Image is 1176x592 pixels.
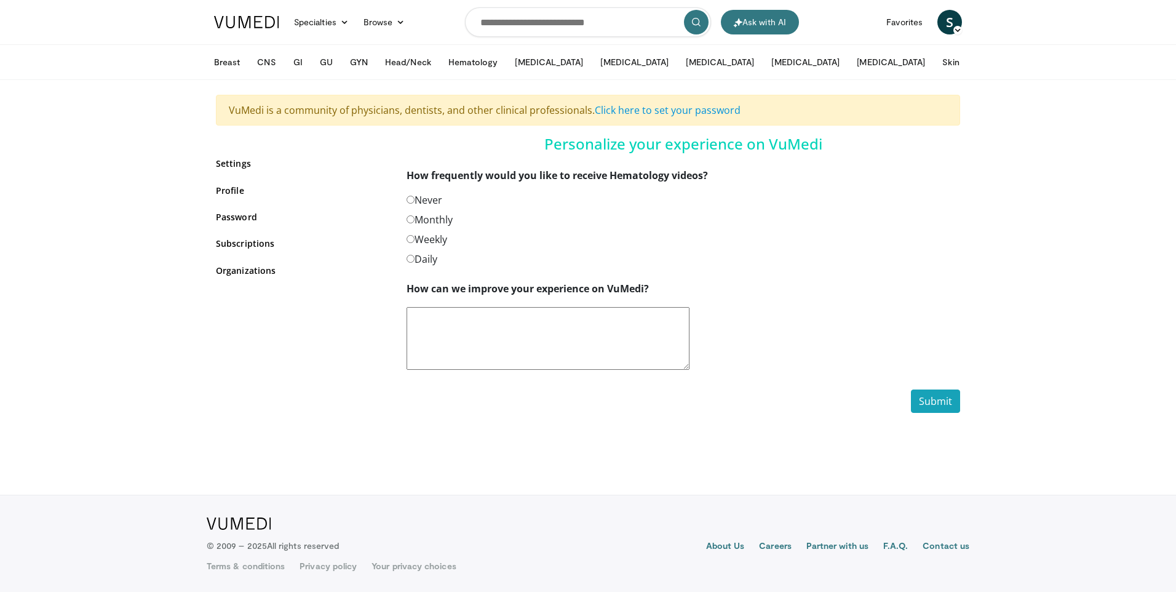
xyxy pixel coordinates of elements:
[300,560,357,572] a: Privacy policy
[593,50,676,74] button: [MEDICAL_DATA]
[407,232,447,247] label: Weekly
[764,50,847,74] button: [MEDICAL_DATA]
[267,540,339,551] span: All rights reserved
[441,50,506,74] button: Hematology
[312,50,340,74] button: GU
[407,215,415,223] input: Monthly
[407,135,960,153] h4: Personalize your experience on VuMedi
[935,50,966,74] button: Skin
[407,252,437,266] label: Daily
[407,212,453,227] label: Monthly
[465,7,711,37] input: Search topics, interventions
[923,540,969,554] a: Contact us
[507,50,590,74] button: [MEDICAL_DATA]
[216,184,388,197] a: Profile
[207,560,285,572] a: Terms & conditions
[911,390,960,413] button: Submit
[883,540,908,554] a: F.A.Q.
[207,50,247,74] button: Breast
[407,169,708,182] strong: How frequently would you like to receive Hematology videos?
[759,540,792,554] a: Careers
[849,50,932,74] button: [MEDICAL_DATA]
[407,255,415,263] input: Daily
[407,281,649,296] label: How can we improve your experience on VuMedi?
[216,237,388,250] a: Subscriptions
[286,50,310,74] button: GI
[216,264,388,277] a: Organizations
[207,518,271,530] img: VuMedi Logo
[287,10,356,34] a: Specialties
[407,193,442,207] label: Never
[356,10,413,34] a: Browse
[706,540,745,554] a: About Us
[806,540,868,554] a: Partner with us
[343,50,375,74] button: GYN
[879,10,930,34] a: Favorites
[678,50,761,74] button: [MEDICAL_DATA]
[250,50,283,74] button: CNS
[207,540,339,552] p: © 2009 – 2025
[407,235,415,243] input: Weekly
[216,210,388,223] a: Password
[371,560,456,572] a: Your privacy choices
[937,10,962,34] a: S
[214,16,279,28] img: VuMedi Logo
[407,196,415,204] input: Never
[216,157,388,170] a: Settings
[216,95,960,126] div: VuMedi is a community of physicians, dentists, and other clinical professionals.
[595,103,741,117] a: Click here to set your password
[721,10,799,34] button: Ask with AI
[378,50,439,74] button: Head/Neck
